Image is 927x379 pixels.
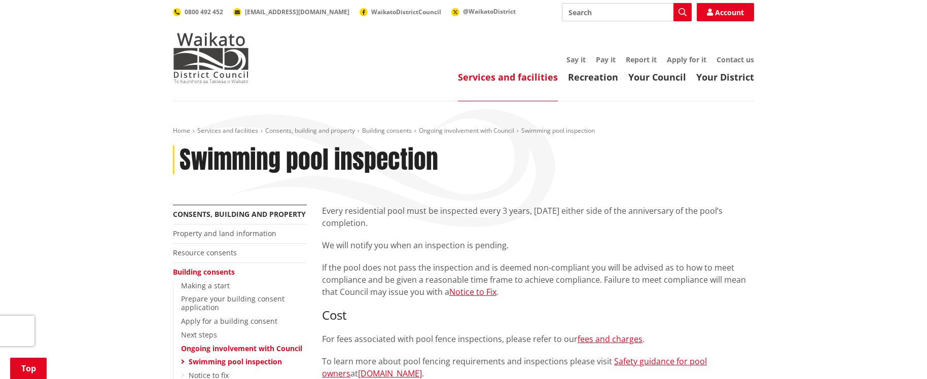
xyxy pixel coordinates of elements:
[322,333,754,345] p: For fees associated with pool fence inspections, please refer to our .
[173,32,249,83] img: Waikato District Council - Te Kaunihera aa Takiwaa o Waikato
[463,7,516,16] span: @WaikatoDistrict
[628,71,686,83] a: Your Council
[667,55,706,64] a: Apply for it
[578,333,643,345] a: fees and charges
[371,8,441,16] span: WaikatoDistrictCouncil
[458,71,558,83] a: Services and facilities
[173,267,235,277] a: Building consents
[360,8,441,16] a: WaikatoDistrictCouncil
[197,126,258,135] a: Services and facilities
[322,205,754,229] p: Every residential pool must be inspected every 3 years, [DATE] either side of the anniversary of ...
[358,368,422,379] a: [DOMAIN_NAME]
[181,344,302,353] a: Ongoing involvement with Council
[322,308,754,323] h3: Cost
[566,55,586,64] a: Say it
[233,8,349,16] a: [EMAIL_ADDRESS][DOMAIN_NAME]
[173,229,276,238] a: Property and land information
[521,126,595,135] span: Swimming pool inspection
[322,356,707,379] a: Safety guidance for pool owners
[419,126,514,135] a: Ongoing involvement with Council
[626,55,657,64] a: Report it
[322,356,612,367] span: To learn more about pool fencing requirements and inspections please visit
[181,330,217,339] a: Next steps
[173,248,237,257] a: Resource consents
[562,3,692,21] input: Search input
[10,358,47,379] a: Top
[696,71,754,83] a: Your District
[181,281,230,290] a: Making a start
[181,316,277,326] a: Apply for a building consent
[596,55,616,64] a: Pay it
[265,126,355,135] a: Consents, building and property
[717,55,754,64] a: Contact us
[350,368,424,379] span: at .
[451,7,516,16] a: @WaikatoDistrict
[173,126,190,135] a: Home
[173,209,306,219] a: Consents, building and property
[322,239,754,251] p: We will notify you when an inspection is pending.
[181,294,284,312] a: Prepare your building consent application
[362,126,412,135] a: Building consents
[568,71,618,83] a: Recreation
[180,145,438,175] h1: Swimming pool inspection
[189,357,282,366] a: Swimming pool inspection
[322,261,754,298] p: If the pool does not pass the inspection and is deemed non-compliant you will be advised as to ho...
[697,3,754,21] a: Account
[245,8,349,16] span: [EMAIL_ADDRESS][DOMAIN_NAME]
[185,8,223,16] span: 0800 492 452
[173,127,754,135] nav: breadcrumb
[173,8,223,16] a: 0800 492 452
[449,286,496,297] a: Notice to Fix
